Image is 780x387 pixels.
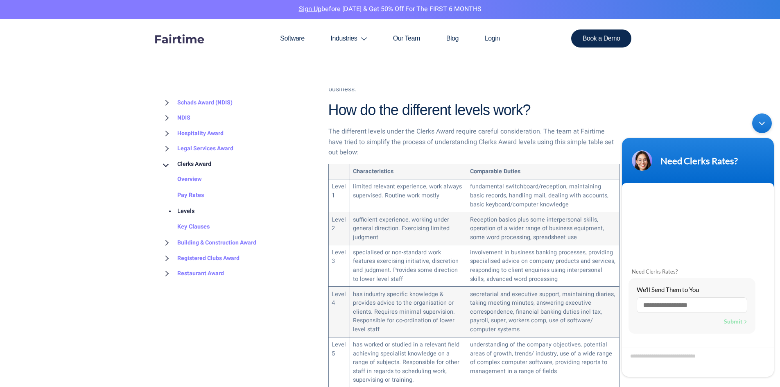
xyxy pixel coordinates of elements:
a: NDIS [161,111,190,126]
a: Industries [318,19,380,58]
a: Key Clauses [161,220,210,235]
span: Book a Demo [583,35,620,42]
td: sufficient experience, working under general direction. Exercising limited judgment [350,212,467,245]
a: Clerks Award [161,156,211,172]
td: limited relevant experience, work always supervised. Routine work mostly [350,179,467,212]
p: The different levels under the Clerks Award require careful consideration. The team at Fairtime h... [328,127,619,158]
div: BROWSE TOPICS [161,78,316,281]
a: Pay Rates [161,188,204,204]
a: Hospitality Award [161,126,224,141]
a: Schads Award (NDIS) [161,95,233,111]
a: Registered Clubs Award [161,251,240,266]
a: Our Team [380,19,433,58]
a: Overview [161,172,202,188]
strong: Comparable Duties [470,167,520,176]
td: Level 4 [328,287,350,337]
a: Software [267,19,317,58]
td: has industry specific knowledge & provides advice to the organisation or clients. Requires minima... [350,287,467,337]
a: Sign Up [299,4,321,14]
td: Level 3 [328,245,350,287]
strong: Characteristics [353,167,393,176]
iframe: SalesIQ Chatwindow [618,109,778,381]
p: before [DATE] & Get 50% Off for the FIRST 6 MONTHS [6,4,774,15]
nav: BROWSE TOPICS [161,95,316,281]
td: Reception basics plus some interpersonal skills, operation of a wider range of business equipment... [467,212,619,245]
a: Book a Demo [571,29,632,48]
td: Level 1 [328,179,350,212]
td: fundamental switchboard/reception, maintaining basic records, handling mail, dealing with account... [467,179,619,212]
td: secretarial and executive support, maintaining diaries, taking meeting minutes, answering executi... [467,287,619,337]
a: Building & Construction Award [161,235,256,251]
td: specialised or non-standard work features exercising initiative, discretion and judgment. Provide... [350,245,467,287]
td: involvement in business banking processes, providing specialised advice on company products and s... [467,245,619,287]
a: Restaurant Award [161,266,224,281]
h2: How do the different levels work? [328,101,619,120]
a: Legal Services Award [161,141,233,157]
a: Login [472,19,513,58]
td: Level 2 [328,212,350,245]
a: Levels [161,204,194,220]
a: Blog [433,19,472,58]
